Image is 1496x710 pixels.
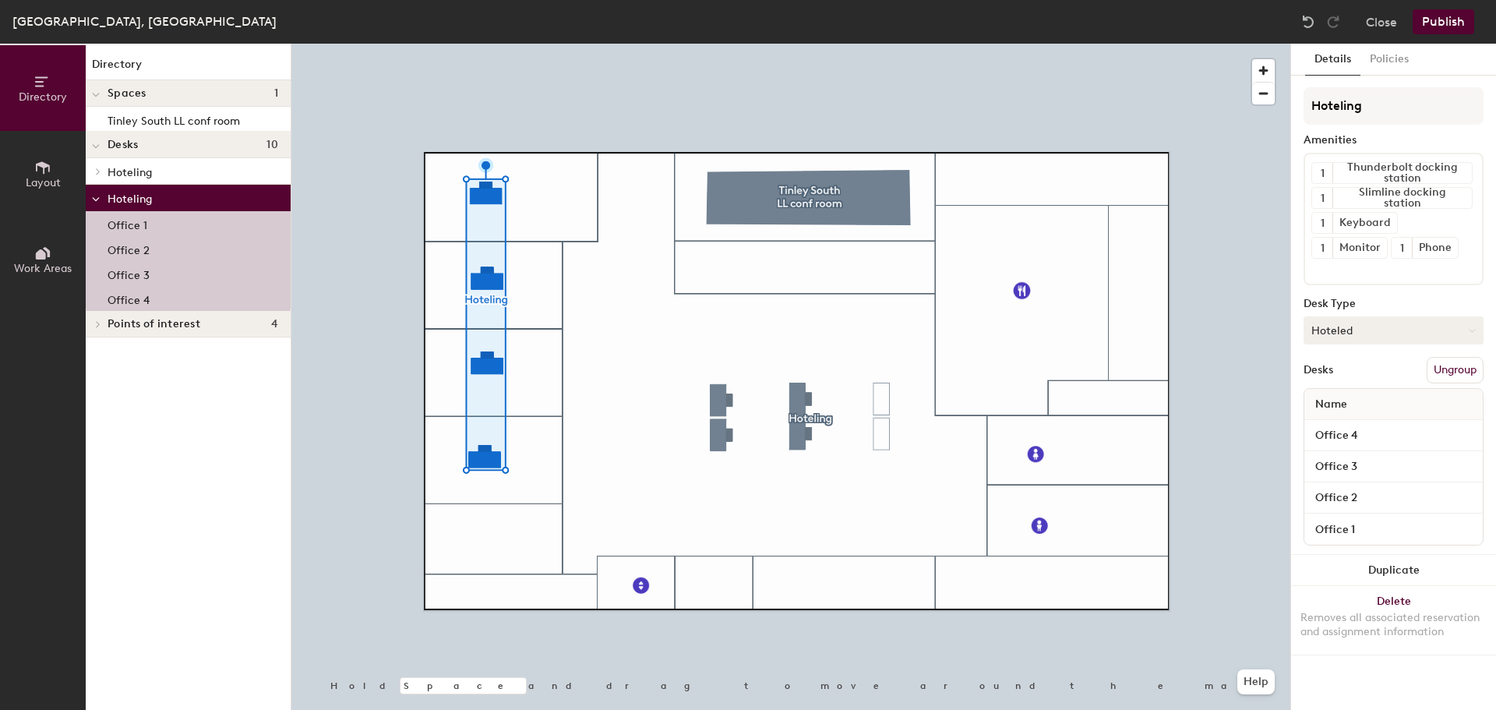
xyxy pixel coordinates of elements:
input: Unnamed desk [1307,487,1480,509]
p: Office 4 [108,289,150,307]
button: 1 [1312,163,1332,183]
input: Unnamed desk [1307,518,1480,540]
span: Hoteling [108,193,152,206]
button: 1 [1392,238,1412,258]
button: Policies [1360,44,1418,76]
div: Desks [1304,364,1333,376]
button: 1 [1312,188,1332,208]
div: Slimline docking station [1332,188,1472,208]
span: 1 [1321,165,1325,182]
button: Hoteled [1304,316,1484,344]
div: Thunderbolt docking station [1332,163,1472,183]
p: Office 1 [108,214,147,232]
span: Hoteling [108,166,152,179]
div: Desk Type [1304,298,1484,310]
img: Undo [1300,14,1316,30]
p: Tinley South LL conf room [108,110,240,128]
span: 4 [271,318,278,330]
img: Redo [1325,14,1341,30]
span: Points of interest [108,318,200,330]
span: Desks [108,139,138,151]
span: Work Areas [14,262,72,275]
div: Keyboard [1332,213,1397,233]
button: 1 [1312,238,1332,258]
div: [GEOGRAPHIC_DATA], [GEOGRAPHIC_DATA] [12,12,277,31]
div: Removes all associated reservation and assignment information [1300,611,1487,639]
span: 1 [1321,215,1325,231]
span: 10 [266,139,278,151]
button: Publish [1413,9,1474,34]
p: Office 3 [108,264,150,282]
div: Amenities [1304,134,1484,147]
button: Duplicate [1291,555,1496,586]
div: Phone [1412,238,1458,258]
button: Details [1305,44,1360,76]
span: 1 [1400,240,1404,256]
span: Directory [19,90,67,104]
div: Monitor [1332,238,1387,258]
button: Close [1366,9,1397,34]
button: Ungroup [1427,357,1484,383]
span: 1 [1321,190,1325,207]
p: Office 2 [108,239,150,257]
button: Help [1237,669,1275,694]
span: Name [1307,390,1355,419]
button: DeleteRemoves all associated reservation and assignment information [1291,586,1496,655]
span: 1 [1321,240,1325,256]
h1: Directory [86,56,291,80]
span: Layout [26,176,61,189]
span: Spaces [108,87,146,100]
span: 1 [274,87,278,100]
input: Unnamed desk [1307,425,1480,447]
button: 1 [1312,213,1332,233]
input: Unnamed desk [1307,456,1480,478]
